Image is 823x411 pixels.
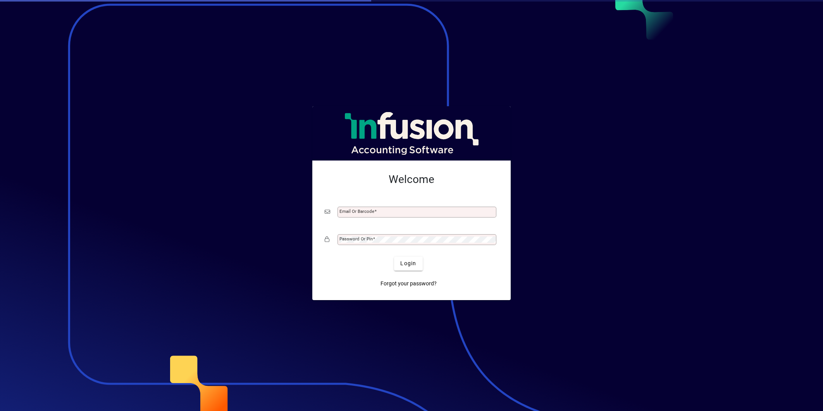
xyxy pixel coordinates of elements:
mat-label: Email or Barcode [339,209,374,214]
span: Forgot your password? [381,280,437,288]
mat-label: Password or Pin [339,236,373,242]
span: Login [400,259,416,268]
h2: Welcome [325,173,498,186]
a: Forgot your password? [377,277,440,291]
button: Login [394,257,422,271]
